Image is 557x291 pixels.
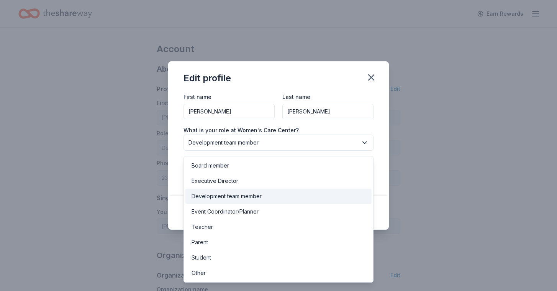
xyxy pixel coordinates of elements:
[192,207,259,216] div: Event Coordinator/Planner
[183,156,374,283] div: Development team member
[192,268,206,278] div: Other
[188,138,358,147] span: Development team member
[192,161,229,170] div: Board member
[192,238,208,247] div: Parent
[192,176,238,186] div: Executive Director
[192,192,262,201] div: Development team member
[183,135,374,151] button: Development team member
[192,222,213,232] div: Teacher
[192,253,211,262] div: Student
